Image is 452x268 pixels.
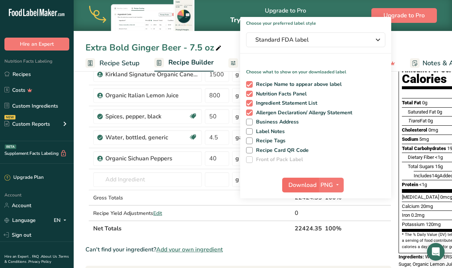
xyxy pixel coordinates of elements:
[85,41,223,54] div: Extra Bold Ginger Beer - 7.5 oz
[105,70,197,79] div: Kirkland Signature Organic Cane Sugar
[253,119,299,125] span: Business Address
[421,203,433,209] span: 20mg
[4,115,15,119] div: NEW
[105,91,197,100] div: Organic Italian Lemon Juice
[426,222,441,227] span: 120mg
[399,254,424,260] span: Ingredients:
[4,174,43,181] div: Upgrade Plan
[253,156,303,163] span: Front of Pack Label
[85,245,391,254] div: Can't find your ingredient?
[408,109,436,115] span: Saturated Fat
[105,133,189,142] div: Water, bottled, generic
[105,112,189,121] div: Spices, pepper, black
[253,91,307,97] span: Nutrition Facts Panel
[228,55,292,72] a: Customize Label
[255,35,366,44] span: Standard FDA label
[93,209,202,217] div: Recipe Yield Adjustments
[253,147,309,154] span: Recipe Card QR Code
[419,136,429,142] span: 5mg
[168,58,214,67] span: Recipe Builder
[408,164,434,169] span: Total Sugars
[402,136,418,142] span: Sodium
[85,55,140,72] a: Recipe Setup
[419,182,427,187] span: <1g
[253,109,353,116] span: Allergen Declaration/ Allergy Statement
[253,81,342,88] span: Recipe Name to appear above label
[371,8,437,23] button: Upgrade to Pro
[5,145,16,149] div: BETA
[235,133,253,142] div: gallon
[402,146,446,151] span: Total Carbohydrates
[427,243,445,261] div: Open Intercom Messenger
[306,55,395,72] a: Nutrition Breakdown
[402,100,421,105] span: Total Fat
[408,118,427,123] span: Fat
[4,214,36,227] a: Language
[235,91,239,100] div: g
[402,203,420,209] span: Calcium
[428,127,438,133] span: 0mg
[4,254,69,264] a: Terms & Conditions .
[383,11,425,20] span: Upgrade to Pro
[92,220,293,236] th: Net Totals
[402,127,427,133] span: Cholesterol
[288,181,316,189] span: Download
[156,245,223,254] span: Add your own ingredient
[402,222,425,227] span: Potassium
[28,259,51,264] a: Privacy Policy
[411,212,424,218] span: 0.2mg
[230,0,341,31] div: Upgrade to Pro
[293,220,323,236] th: 22424.35
[320,181,333,189] span: PNG
[99,58,140,68] span: Recipe Setup
[230,15,341,24] span: Try our New Feature
[153,210,162,217] span: Edit
[282,178,318,192] button: Download
[435,164,443,169] span: 15g
[105,154,197,163] div: Organic Sichuan Peppers
[32,254,41,259] a: FAQ .
[240,17,391,27] h1: Choose your preferred label style
[154,54,214,72] a: Recipe Builder
[253,100,318,107] span: Ingredient Statement List
[437,109,442,115] span: 0g
[93,172,202,187] input: Add Ingredient
[41,254,59,259] a: About Us .
[422,100,427,105] span: 0g
[323,220,358,236] th: 100%
[402,182,418,187] span: Protein
[235,112,239,121] div: g
[4,254,31,259] a: Hire an Expert .
[318,178,344,192] button: PNG
[428,118,433,123] span: 0g
[435,154,443,160] span: <1g
[402,212,410,218] span: Iron
[4,120,50,128] div: Custom Reports
[432,173,439,178] span: 14g
[408,154,434,160] span: Dietary Fiber
[253,138,286,144] span: Recipe Tags
[54,216,69,225] div: EN
[253,128,285,135] span: Label Notes
[240,63,391,75] p: Choose what to show on your downloaded label
[246,32,385,47] button: Standard FDA label
[408,118,420,123] i: Trans
[235,175,239,184] div: g
[402,194,439,200] span: [MEDICAL_DATA]
[235,154,239,163] div: g
[235,70,239,79] div: g
[93,194,202,202] div: Gross Totals
[295,209,322,217] div: 0
[4,38,69,51] button: Hire an Expert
